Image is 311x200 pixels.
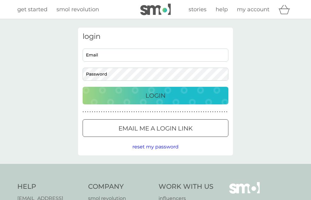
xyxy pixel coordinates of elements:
[141,110,142,114] p: ●
[87,110,88,114] p: ●
[120,110,121,114] p: ●
[17,5,47,14] a: get started
[118,124,193,133] p: Email me a login link
[17,182,82,192] h4: Help
[212,110,214,114] p: ●
[132,143,179,151] button: reset my password
[198,110,200,114] p: ●
[97,110,98,114] p: ●
[101,110,102,114] p: ●
[108,110,109,114] p: ●
[83,87,228,104] button: Login
[191,110,193,114] p: ●
[122,110,123,114] p: ●
[168,110,169,114] p: ●
[159,110,160,114] p: ●
[88,182,153,192] h4: Company
[185,110,186,114] p: ●
[208,110,209,114] p: ●
[171,110,172,114] p: ●
[83,32,228,41] h3: login
[187,110,188,114] p: ●
[150,110,151,114] p: ●
[189,110,190,114] p: ●
[180,110,181,114] p: ●
[178,110,179,114] p: ●
[222,110,223,114] p: ●
[201,110,202,114] p: ●
[104,110,105,114] p: ●
[83,110,84,114] p: ●
[56,6,99,13] span: smol revolution
[90,110,91,114] p: ●
[164,110,165,114] p: ●
[161,110,162,114] p: ●
[129,110,130,114] p: ●
[157,110,158,114] p: ●
[216,6,228,13] span: help
[205,110,207,114] p: ●
[189,6,207,13] span: stories
[85,110,86,114] p: ●
[106,110,107,114] p: ●
[138,110,139,114] p: ●
[148,110,149,114] p: ●
[132,144,179,150] span: reset my password
[124,110,125,114] p: ●
[94,110,95,114] p: ●
[115,110,116,114] p: ●
[194,110,195,114] p: ●
[210,110,211,114] p: ●
[99,110,100,114] p: ●
[216,5,228,14] a: help
[17,6,47,13] span: get started
[145,91,166,100] p: Login
[215,110,216,114] p: ●
[226,110,227,114] p: ●
[219,110,220,114] p: ●
[134,110,135,114] p: ●
[203,110,204,114] p: ●
[224,110,225,114] p: ●
[143,110,144,114] p: ●
[127,110,128,114] p: ●
[136,110,137,114] p: ●
[166,110,167,114] p: ●
[279,3,294,15] div: basket
[154,110,155,114] p: ●
[196,110,197,114] p: ●
[117,110,118,114] p: ●
[182,110,183,114] p: ●
[237,6,269,13] span: my account
[111,110,112,114] p: ●
[175,110,176,114] p: ●
[145,110,146,114] p: ●
[83,119,228,137] button: Email me a login link
[113,110,114,114] p: ●
[189,5,207,14] a: stories
[131,110,132,114] p: ●
[92,110,93,114] p: ●
[159,182,214,192] h4: Work With Us
[56,5,99,14] a: smol revolution
[217,110,218,114] p: ●
[152,110,153,114] p: ●
[140,4,171,15] img: smol
[237,5,269,14] a: my account
[173,110,174,114] p: ●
